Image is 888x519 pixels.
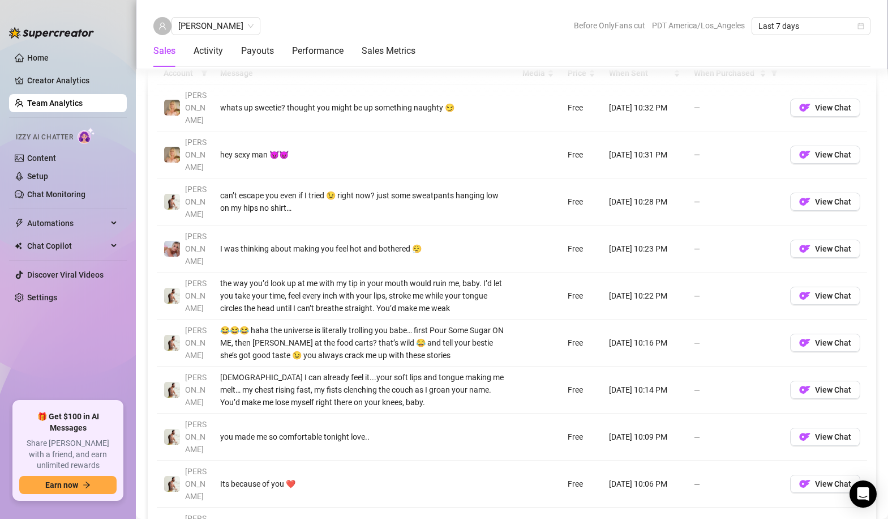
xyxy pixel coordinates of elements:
[652,17,745,34] span: PDT America/Los_Angeles
[220,189,509,214] div: can’t escape you even if I tried 😉 right now? just some sweatpants hanging low on my hips no shirt…
[516,62,561,84] th: Media
[561,461,602,508] td: Free
[220,478,509,490] div: Its because of you ❤️
[850,480,877,508] div: Open Intercom Messenger
[815,432,851,441] span: View Chat
[194,44,223,58] div: Activity
[687,84,783,131] td: —
[561,367,602,414] td: Free
[687,461,783,508] td: —
[687,273,783,320] td: —
[602,131,687,178] td: [DATE] 10:31 PM
[694,67,757,79] span: When Purchased
[687,367,783,414] td: —
[815,338,851,347] span: View Chat
[687,131,783,178] td: —
[790,341,860,350] a: OFView Chat
[687,178,783,226] td: —
[19,438,117,471] span: Share [PERSON_NAME] with a friend, and earn unlimited rewards
[799,478,810,490] img: OF
[602,178,687,226] td: [DATE] 10:28 PM
[185,279,207,313] span: [PERSON_NAME]
[164,241,180,257] img: Kelsey
[185,467,207,501] span: [PERSON_NAME]
[561,273,602,320] td: Free
[602,226,687,273] td: [DATE] 10:23 PM
[790,287,860,305] button: OFView Chat
[790,334,860,352] button: OFView Chat
[790,388,860,397] a: OFView Chat
[799,102,810,113] img: OF
[790,294,860,303] a: OFView Chat
[220,324,509,361] div: 😂😂😂 haha the universe is literally trolling you babe… first Pour Some Sugar ON ME, then [PERSON_N...
[790,193,860,211] button: OFView Chat
[857,23,864,29] span: calendar
[27,237,108,255] span: Chat Copilot
[602,414,687,461] td: [DATE] 10:09 PM
[15,219,24,228] span: thunderbolt
[769,65,780,82] span: filter
[790,200,860,209] a: OFView Chat
[185,326,207,360] span: [PERSON_NAME]
[815,197,851,206] span: View Chat
[790,435,860,444] a: OFView Chat
[602,84,687,131] td: [DATE] 10:32 PM
[815,385,851,394] span: View Chat
[185,420,207,454] span: [PERSON_NAME]
[790,247,860,256] a: OFView Chat
[790,482,860,491] a: OFView Chat
[815,291,851,300] span: View Chat
[158,22,166,30] span: user
[758,18,864,35] span: Last 7 days
[799,243,810,254] img: OF
[19,476,117,494] button: Earn nowarrow-right
[15,242,22,250] img: Chat Copilot
[9,27,94,39] img: logo-BBDzfeDw.svg
[164,429,180,445] img: Quinton
[362,44,415,58] div: Sales Metrics
[522,67,545,79] span: Media
[790,146,860,164] button: OFView Chat
[164,476,180,492] img: Quinton
[83,481,91,489] span: arrow-right
[561,414,602,461] td: Free
[220,243,509,255] div: I was thinking about making you feel hot and bothered 😮‍💨
[164,100,180,116] img: Karen
[185,91,207,125] span: [PERSON_NAME]
[27,293,57,302] a: Settings
[771,70,778,76] span: filter
[185,373,207,407] span: [PERSON_NAME]
[790,240,860,258] button: OFView Chat
[815,150,851,159] span: View Chat
[201,70,208,76] span: filter
[220,277,509,314] div: the way you’d look up at me with my tip in your mouth would ruin me, baby. I’d let you take your ...
[790,428,860,446] button: OFView Chat
[799,149,810,160] img: OF
[799,196,810,207] img: OF
[16,132,73,143] span: Izzy AI Chatter
[790,475,860,493] button: OFView Chat
[815,103,851,112] span: View Chat
[602,461,687,508] td: [DATE] 10:06 PM
[687,62,783,84] th: When Purchased
[27,53,49,62] a: Home
[799,337,810,348] img: OF
[164,288,180,304] img: Quinton
[220,371,509,409] div: [DEMOGRAPHIC_DATA] I can already feel it...your soft lips and tongue making me melt… my chest ris...
[602,273,687,320] td: [DATE] 10:22 PM
[602,62,687,84] th: When Sent
[27,99,83,108] a: Team Analytics
[241,44,274,58] div: Payouts
[164,335,180,351] img: Quinton
[790,381,860,399] button: OFView Chat
[27,172,48,181] a: Setup
[27,270,104,279] a: Discover Viral Videos
[199,65,210,82] span: filter
[220,101,509,114] div: whats up sweetie? thought you might be up something naughty 😏
[213,62,516,84] th: Message
[164,194,180,210] img: Quinton
[561,62,602,84] th: Price
[27,154,56,163] a: Content
[790,153,860,162] a: OFView Chat
[799,290,810,301] img: OF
